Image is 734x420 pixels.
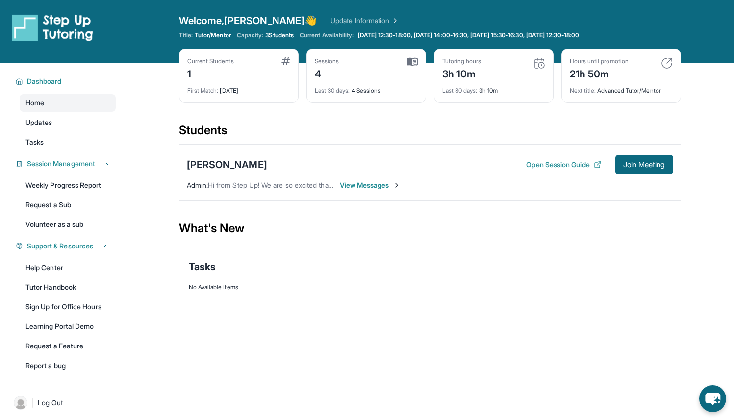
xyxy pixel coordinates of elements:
a: Help Center [20,259,116,276]
a: Report a bug [20,357,116,374]
span: Capacity: [237,31,264,39]
a: Update Information [330,16,399,25]
span: Support & Resources [27,241,93,251]
span: Session Management [27,159,95,169]
img: user-img [14,396,27,410]
img: logo [12,14,93,41]
a: Sign Up for Office Hours [20,298,116,316]
div: Advanced Tutor/Mentor [570,81,673,95]
a: |Log Out [10,392,116,414]
a: Learning Portal Demo [20,318,116,335]
img: card [533,57,545,69]
button: Open Session Guide [526,160,601,170]
div: [DATE] [187,81,290,95]
div: No Available Items [189,283,671,291]
span: Tasks [25,137,44,147]
button: chat-button [699,385,726,412]
span: First Match : [187,87,219,94]
button: Session Management [23,159,110,169]
div: Students [179,123,681,144]
span: Dashboard [27,76,62,86]
span: Home [25,98,44,108]
div: Hours until promotion [570,57,629,65]
span: Tasks [189,260,216,273]
a: Request a Feature [20,337,116,355]
a: Tutor Handbook [20,278,116,296]
div: 3h 10m [442,65,481,81]
img: Chevron-Right [393,181,401,189]
img: card [281,57,290,65]
button: Support & Resources [23,241,110,251]
a: [DATE] 12:30-18:00, [DATE] 14:00-16:30, [DATE] 15:30-16:30, [DATE] 12:30-18:00 [356,31,581,39]
div: 3h 10m [442,81,545,95]
span: Last 30 days : [315,87,350,94]
a: Request a Sub [20,196,116,214]
span: Title: [179,31,193,39]
a: Volunteer as a sub [20,216,116,233]
span: Welcome, [PERSON_NAME] 👋 [179,14,317,27]
span: Log Out [38,398,63,408]
div: 4 Sessions [315,81,418,95]
span: | [31,397,34,409]
div: 21h 50m [570,65,629,81]
button: Join Meeting [615,155,673,174]
span: Admin : [187,181,208,189]
button: Dashboard [23,76,110,86]
span: Join Meeting [623,162,665,168]
img: Chevron Right [389,16,399,25]
span: Last 30 days : [442,87,478,94]
div: [PERSON_NAME] [187,158,267,172]
span: Tutor/Mentor [195,31,231,39]
div: Current Students [187,57,234,65]
a: Weekly Progress Report [20,176,116,194]
img: card [661,57,673,69]
img: card [407,57,418,66]
div: What's New [179,207,681,250]
span: 3 Students [265,31,294,39]
span: Current Availability: [300,31,354,39]
span: Next title : [570,87,596,94]
a: Tasks [20,133,116,151]
div: Sessions [315,57,339,65]
span: Updates [25,118,52,127]
div: 1 [187,65,234,81]
span: View Messages [340,180,401,190]
a: Home [20,94,116,112]
span: [DATE] 12:30-18:00, [DATE] 14:00-16:30, [DATE] 15:30-16:30, [DATE] 12:30-18:00 [358,31,579,39]
div: 4 [315,65,339,81]
div: Tutoring hours [442,57,481,65]
a: Updates [20,114,116,131]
